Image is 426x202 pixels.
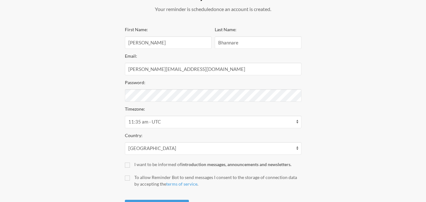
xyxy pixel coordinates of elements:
label: Last Name: [215,27,236,32]
a: terms of service [166,181,197,187]
label: Timezone: [125,106,145,112]
div: I want to be informed of [134,161,301,168]
div: To allow Reminder Bot to send messages I consent to the storage of connection data by accepting t... [134,174,301,187]
p: Your reminder is scheduled once an account is created. [125,5,301,13]
input: To allow Reminder Bot to send messages I consent to the storage of connection data by accepting t... [125,176,130,181]
label: Password: [125,80,145,85]
strong: introduction messages, announcements and newsletters. [181,162,291,167]
keeper-lock: Open Keeper Popup [291,65,298,73]
label: Email: [125,53,137,59]
input: I want to be informed ofintroduction messages, announcements and newsletters. [125,163,130,168]
label: First Name: [125,27,148,32]
label: Country: [125,133,143,138]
